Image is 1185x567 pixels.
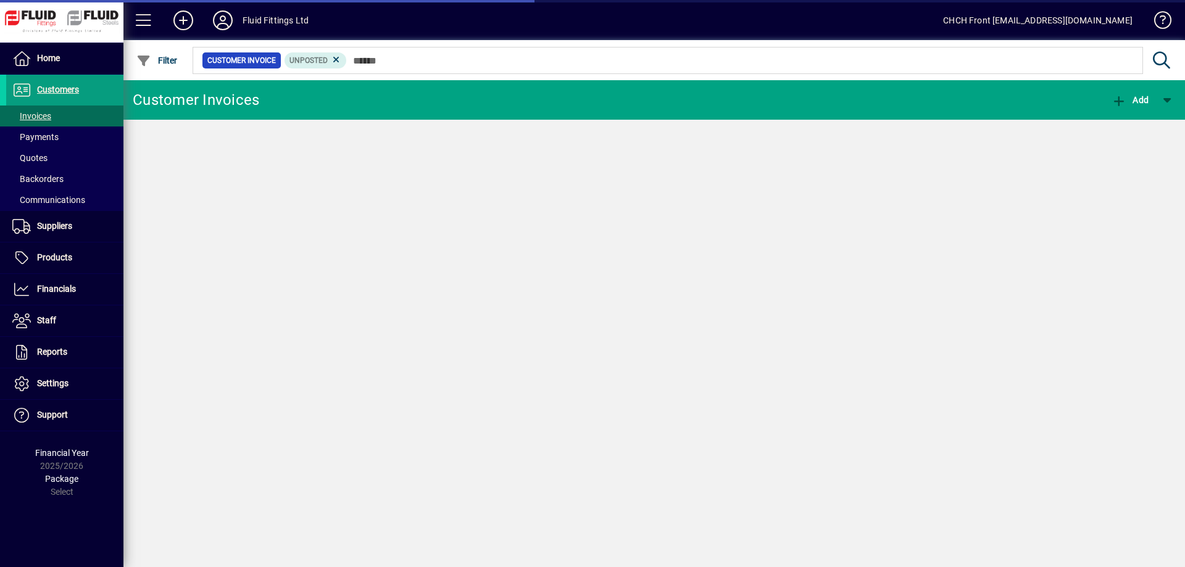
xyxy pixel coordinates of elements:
span: Financials [37,284,76,294]
a: Quotes [6,147,123,168]
div: CHCH Front [EMAIL_ADDRESS][DOMAIN_NAME] [943,10,1133,30]
span: Home [37,53,60,63]
a: Financials [6,274,123,305]
a: Suppliers [6,211,123,242]
a: Staff [6,305,123,336]
button: Filter [133,49,181,72]
mat-chip: Customer Invoice Status: Unposted [285,52,347,68]
a: Support [6,400,123,431]
span: Unposted [289,56,328,65]
a: Invoices [6,106,123,126]
span: Invoices [12,111,51,121]
div: Fluid Fittings Ltd [243,10,309,30]
span: Filter [136,56,178,65]
a: Knowledge Base [1145,2,1170,43]
span: Customers [37,85,79,94]
span: Package [45,474,78,484]
span: Products [37,252,72,262]
span: Financial Year [35,448,89,458]
span: Customer Invoice [207,54,276,67]
a: Home [6,43,123,74]
span: Settings [37,378,69,388]
div: Customer Invoices [133,90,259,110]
button: Profile [203,9,243,31]
a: Backorders [6,168,123,189]
span: Reports [37,347,67,357]
a: Reports [6,337,123,368]
span: Payments [12,132,59,142]
a: Communications [6,189,123,210]
a: Payments [6,126,123,147]
span: Communications [12,195,85,205]
button: Add [164,9,203,31]
span: Backorders [12,174,64,184]
span: Suppliers [37,221,72,231]
span: Support [37,410,68,420]
a: Settings [6,368,123,399]
a: Products [6,242,123,273]
span: Staff [37,315,56,325]
button: Add [1108,89,1152,111]
span: Add [1112,95,1149,105]
span: Quotes [12,153,48,163]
